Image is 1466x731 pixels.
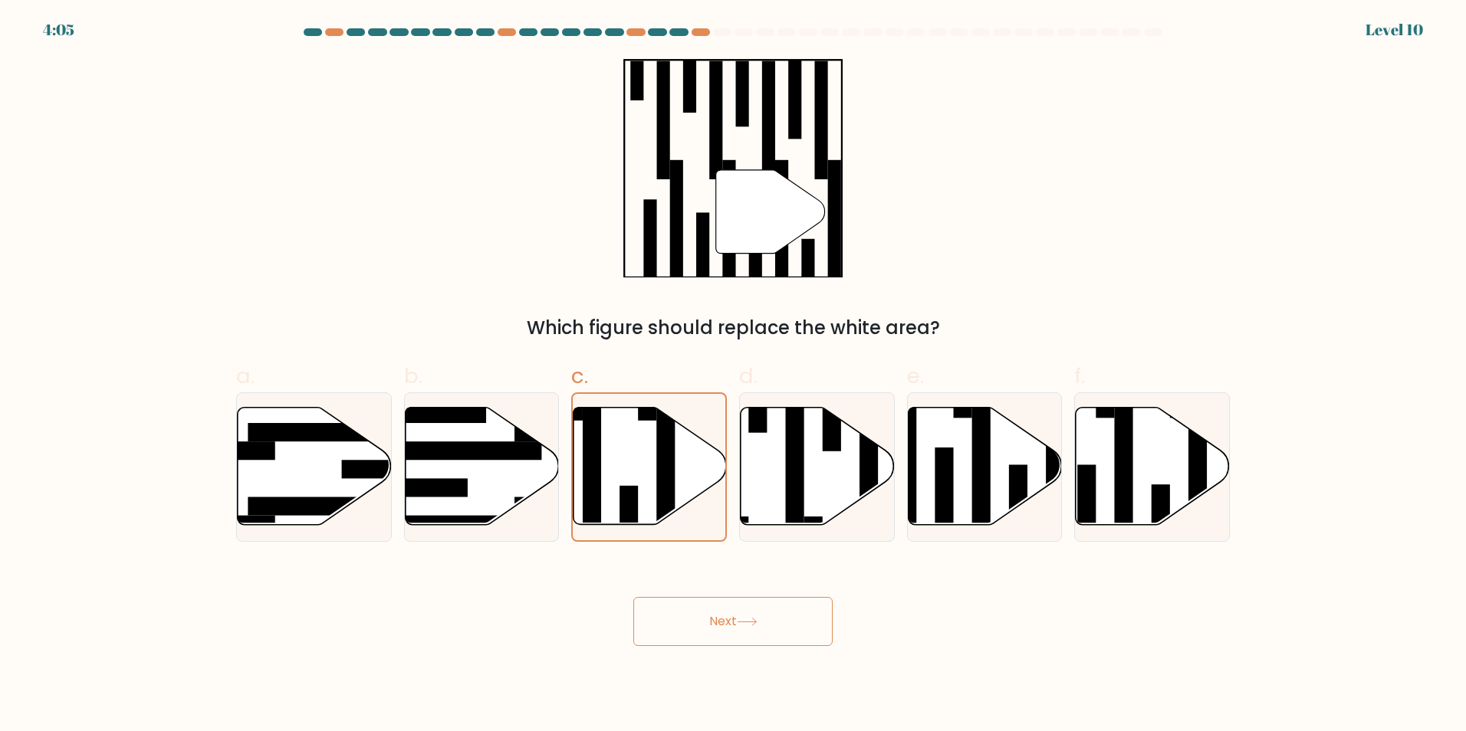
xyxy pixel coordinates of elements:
span: c. [571,361,588,391]
span: e. [907,361,924,391]
div: Which figure should replace the white area? [245,314,1221,342]
div: 4:05 [43,18,74,41]
span: d. [739,361,758,391]
span: a. [236,361,255,391]
span: b. [404,361,422,391]
g: " [716,170,825,254]
button: Next [633,597,833,646]
span: f. [1074,361,1085,391]
div: Level 10 [1366,18,1423,41]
